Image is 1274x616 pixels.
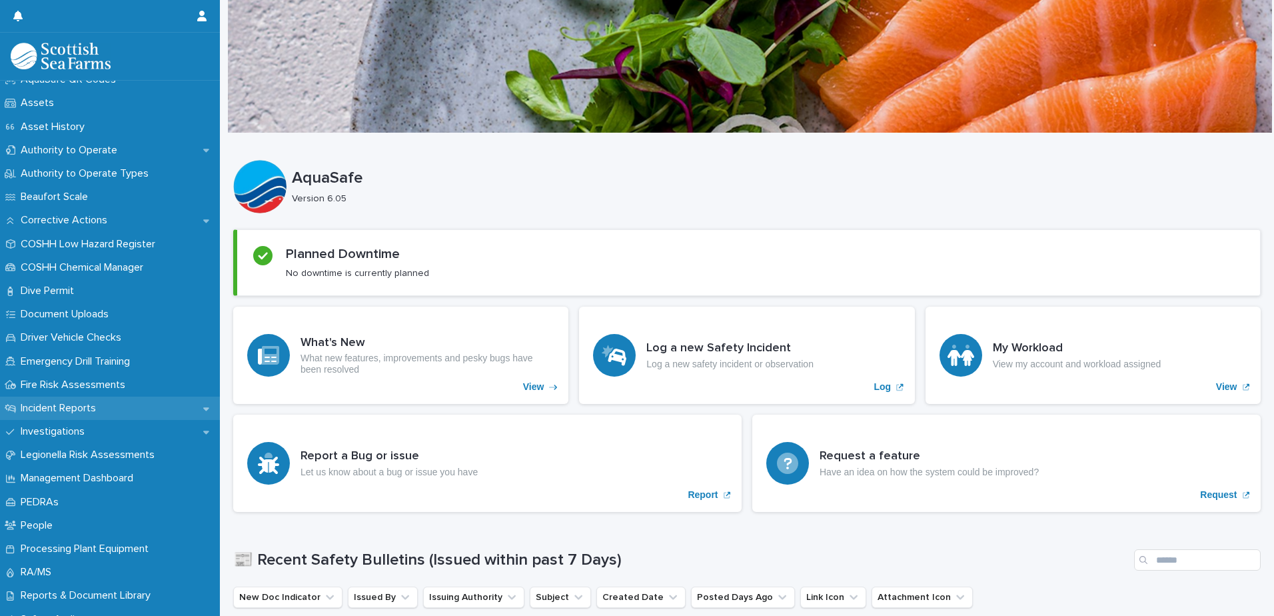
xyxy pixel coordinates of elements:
[15,519,63,532] p: People
[15,97,65,109] p: Assets
[646,359,814,370] p: Log a new safety incident or observation
[874,381,892,393] p: Log
[15,449,165,461] p: Legionella Risk Assessments
[233,587,342,608] button: New Doc Indicator
[348,587,418,608] button: Issued By
[872,587,973,608] button: Attachment Icon
[15,566,62,579] p: RA/MS
[15,472,144,485] p: Management Dashboard
[301,336,554,351] h3: What's New
[423,587,524,608] button: Issuing Authority
[800,587,866,608] button: Link Icon
[820,449,1039,464] h3: Request a feature
[292,169,1255,188] p: AquaSafe
[691,587,795,608] button: Posted Days Ago
[752,415,1261,512] a: Request
[15,425,95,438] p: Investigations
[286,246,400,262] h2: Planned Downtime
[926,307,1261,404] a: View
[15,73,127,86] p: AquaSafe QR Codes
[15,331,132,344] p: Driver Vehicle Checks
[286,267,429,279] p: No downtime is currently planned
[233,415,742,512] a: Report
[993,341,1161,356] h3: My Workload
[11,43,111,69] img: bPIBxiqnSb2ggTQWdOVV
[15,496,69,509] p: PEDRAs
[820,467,1039,478] p: Have an idea on how the system could be improved?
[688,489,718,501] p: Report
[301,353,554,375] p: What new features, improvements and pesky bugs have been resolved
[15,402,107,415] p: Incident Reports
[1134,549,1261,571] input: Search
[301,449,478,464] h3: Report a Bug or issue
[1200,489,1237,501] p: Request
[15,379,136,391] p: Fire Risk Assessments
[15,214,118,227] p: Corrective Actions
[233,551,1129,570] h1: 📰 Recent Safety Bulletins (Issued within past 7 Days)
[292,193,1250,205] p: Version 6.05
[15,543,159,555] p: Processing Plant Equipment
[15,589,161,602] p: Reports & Document Library
[523,381,544,393] p: View
[15,355,141,368] p: Emergency Drill Training
[15,238,166,251] p: COSHH Low Hazard Register
[15,144,128,157] p: Authority to Operate
[301,467,478,478] p: Let us know about a bug or issue you have
[15,308,119,321] p: Document Uploads
[15,121,95,133] p: Asset History
[646,341,814,356] h3: Log a new Safety Incident
[993,359,1161,370] p: View my account and workload assigned
[15,285,85,297] p: Dive Permit
[233,307,568,404] a: View
[15,191,99,203] p: Beaufort Scale
[15,261,154,274] p: COSHH Chemical Manager
[579,307,914,404] a: Log
[596,587,686,608] button: Created Date
[15,167,159,180] p: Authority to Operate Types
[1216,381,1237,393] p: View
[530,587,591,608] button: Subject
